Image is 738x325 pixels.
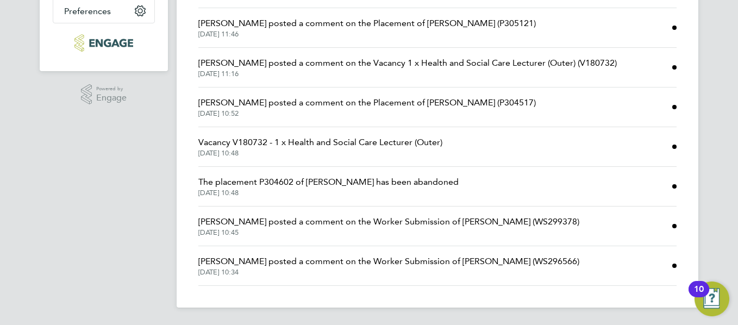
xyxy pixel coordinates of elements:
[81,84,127,105] a: Powered byEngage
[198,30,536,39] span: [DATE] 11:46
[198,70,617,78] span: [DATE] 11:16
[198,215,579,228] span: [PERSON_NAME] posted a comment on the Worker Submission of [PERSON_NAME] (WS299378)
[198,57,617,78] a: [PERSON_NAME] posted a comment on the Vacancy 1 x Health and Social Care Lecturer (Outer) (V18073...
[198,149,442,158] span: [DATE] 10:48
[198,176,459,197] a: The placement P304602 of [PERSON_NAME] has been abandoned[DATE] 10:48
[198,255,579,268] span: [PERSON_NAME] posted a comment on the Worker Submission of [PERSON_NAME] (WS296566)
[198,176,459,189] span: The placement P304602 of [PERSON_NAME] has been abandoned
[198,136,442,149] span: Vacancy V180732 - 1 x Health and Social Care Lecturer (Outer)
[198,96,536,118] a: [PERSON_NAME] posted a comment on the Placement of [PERSON_NAME] (P304517)[DATE] 10:52
[96,93,127,103] span: Engage
[198,255,579,277] a: [PERSON_NAME] posted a comment on the Worker Submission of [PERSON_NAME] (WS296566)[DATE] 10:34
[198,17,536,39] a: [PERSON_NAME] posted a comment on the Placement of [PERSON_NAME] (P305121)[DATE] 11:46
[198,57,617,70] span: [PERSON_NAME] posted a comment on the Vacancy 1 x Health and Social Care Lecturer (Outer) (V180732)
[198,228,579,237] span: [DATE] 10:45
[198,109,536,118] span: [DATE] 10:52
[198,189,459,197] span: [DATE] 10:48
[695,282,729,316] button: Open Resource Center, 10 new notifications
[694,289,704,303] div: 10
[64,6,111,16] span: Preferences
[74,34,133,52] img: ncclondon-logo-retina.png
[198,96,536,109] span: [PERSON_NAME] posted a comment on the Placement of [PERSON_NAME] (P304517)
[96,84,127,93] span: Powered by
[53,34,155,52] a: Go to home page
[198,268,579,277] span: [DATE] 10:34
[198,215,579,237] a: [PERSON_NAME] posted a comment on the Worker Submission of [PERSON_NAME] (WS299378)[DATE] 10:45
[198,17,536,30] span: [PERSON_NAME] posted a comment on the Placement of [PERSON_NAME] (P305121)
[198,136,442,158] a: Vacancy V180732 - 1 x Health and Social Care Lecturer (Outer)[DATE] 10:48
